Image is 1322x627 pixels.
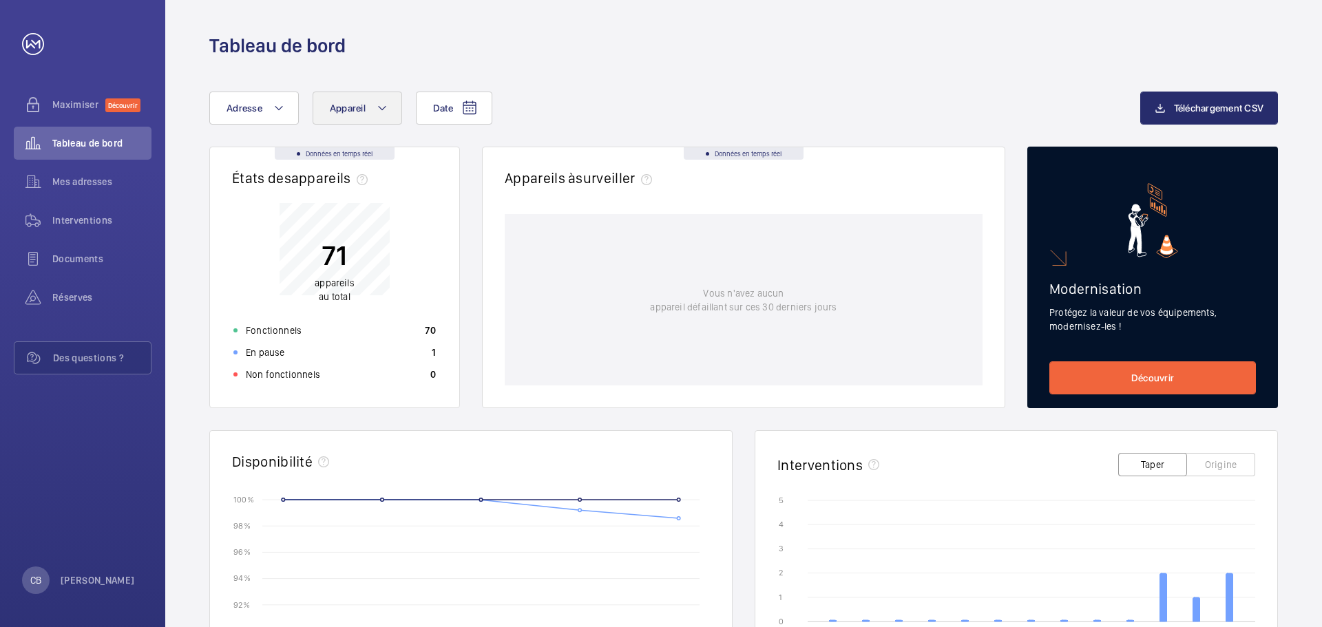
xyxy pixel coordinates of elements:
text: 5 [779,496,784,505]
font: 0 [430,369,436,380]
font: [PERSON_NAME] [61,575,135,586]
font: Maximiser [52,99,98,110]
font: Données en temps réel [306,149,373,158]
text: 4 [779,520,784,529]
button: Adresse [209,92,299,125]
font: Vous n'avez aucun [703,288,784,299]
font: Téléchargement CSV [1174,103,1264,114]
font: surveiller [576,169,635,187]
img: marketing-card.svg [1128,183,1178,258]
font: Non fonctionnels [246,369,320,380]
font: États des [232,169,291,187]
text: 3 [779,544,784,553]
button: Téléchargement CSV [1140,92,1279,125]
button: Origine [1186,453,1255,476]
font: Date [433,103,453,114]
font: Tableau de bord [209,34,346,57]
text: 0 [779,617,784,626]
font: Documents [52,253,103,264]
font: Appareil [330,103,366,114]
button: Date [416,92,492,125]
font: appareils [291,169,351,187]
font: Découvrir [108,101,138,109]
font: Des questions ? [53,352,124,363]
font: Fonctionnels [246,325,302,336]
text: 2 [779,568,783,577]
font: Adresse [227,103,262,114]
font: Appareils à [505,169,576,187]
font: Protégez la valeur de vos équipements, modernisez-les ! [1049,307,1217,332]
text: 96 % [233,547,251,557]
font: 70 [425,325,436,336]
font: Interventions [52,215,113,226]
font: 71 [322,239,347,272]
text: 100 % [233,494,254,504]
a: Découvrir [1049,361,1256,394]
text: 94 % [233,573,251,583]
button: Appareil [313,92,402,125]
font: Disponibilité [232,453,313,470]
font: appareil défaillant sur ces 30 derniers jours [650,301,837,312]
text: 92 % [233,599,250,609]
font: Découvrir [1131,372,1174,383]
font: Modernisation [1049,280,1142,297]
font: appareils [315,277,355,288]
text: 98 % [233,521,251,531]
font: Interventions [777,456,863,474]
button: Taper [1118,453,1187,476]
font: Mes adresses [52,176,112,187]
font: Tableau de bord [52,138,123,149]
font: Réserves [52,292,93,303]
text: 1 [779,593,782,602]
font: 1 [432,347,436,358]
font: Données en temps réel [715,149,781,158]
font: CB [30,575,41,586]
font: En pause [246,347,284,358]
font: Origine [1205,459,1237,470]
font: au total [319,291,350,302]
